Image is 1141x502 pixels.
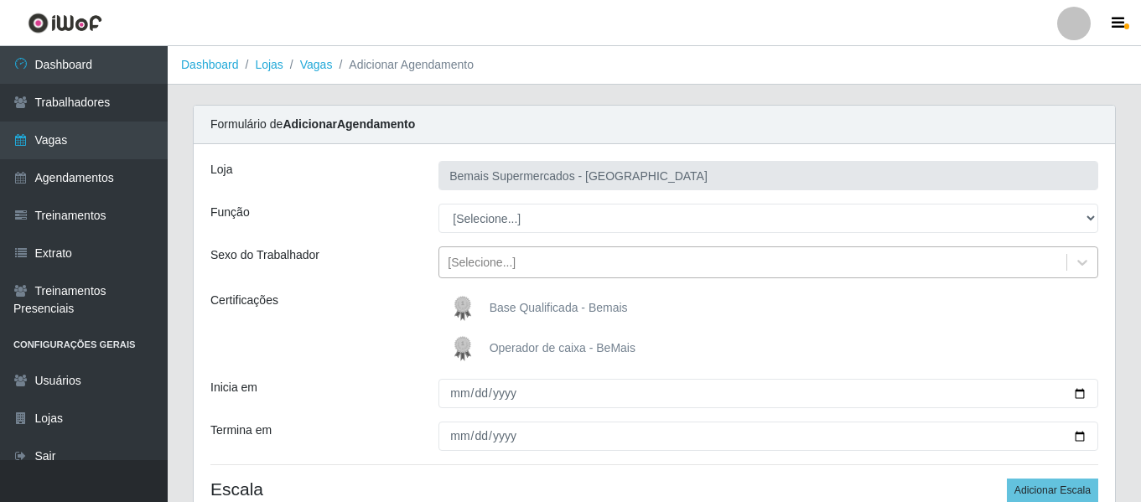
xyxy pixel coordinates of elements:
label: Loja [210,161,232,179]
span: Base Qualificada - Bemais [490,301,628,314]
nav: breadcrumb [168,46,1141,85]
div: Formulário de [194,106,1115,144]
input: 00/00/0000 [438,379,1098,408]
label: Sexo do Trabalhador [210,246,319,264]
a: Lojas [255,58,283,71]
h4: Escala [210,479,1098,499]
label: Certificações [210,292,278,309]
li: Adicionar Agendamento [332,56,474,74]
div: [Selecione...] [448,254,516,272]
button: Adicionar Escala [1007,479,1098,502]
label: Função [210,204,250,221]
input: 00/00/0000 [438,422,1098,451]
img: Operador de caixa - BeMais [446,332,486,365]
a: Vagas [300,58,333,71]
img: CoreUI Logo [28,13,102,34]
label: Termina em [210,422,272,439]
img: Base Qualificada - Bemais [446,292,486,325]
span: Operador de caixa - BeMais [490,341,635,355]
label: Inicia em [210,379,257,396]
strong: Adicionar Agendamento [283,117,415,131]
a: Dashboard [181,58,239,71]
